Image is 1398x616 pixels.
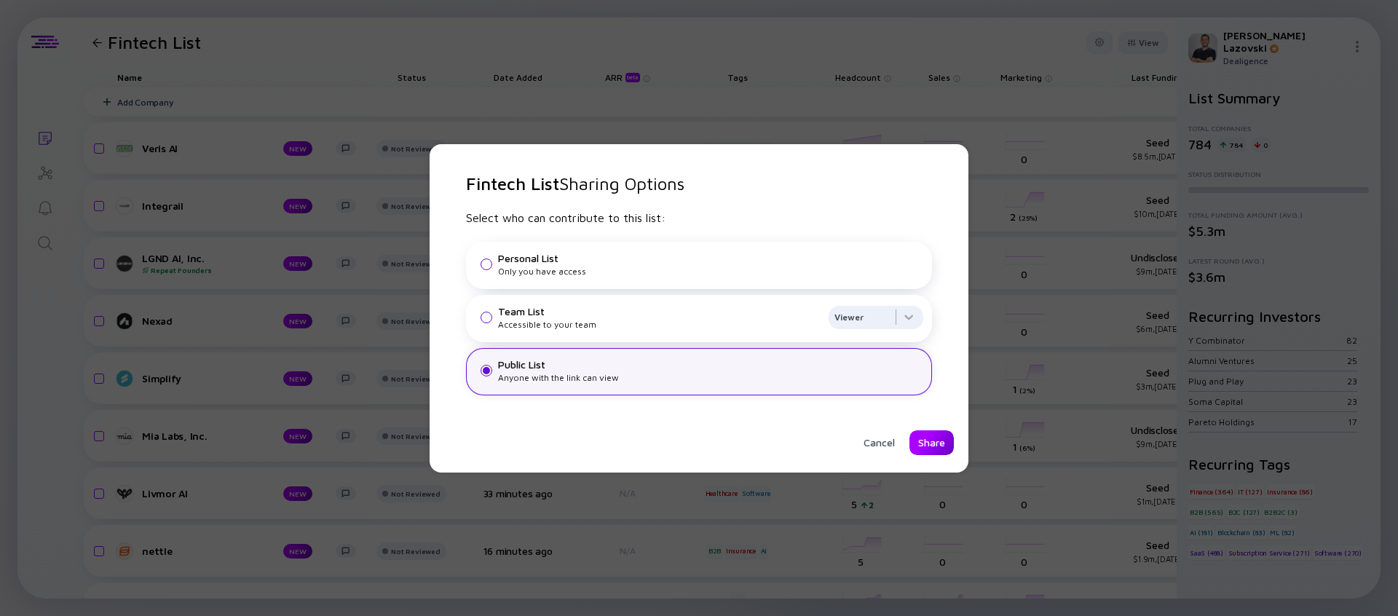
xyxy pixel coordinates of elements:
button: Cancel [855,430,904,455]
h1: Sharing Options [466,173,932,194]
button: Share [909,430,954,455]
div: Accessible to your team [498,319,823,330]
span: Fintech List [466,173,559,194]
div: Personal List [498,252,923,264]
div: Only you have access [498,266,923,277]
div: Anyone with the link can view [498,372,923,383]
div: Public List [498,358,923,371]
div: Select who can contribute to this list: [466,211,932,224]
div: Team List [498,305,823,317]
